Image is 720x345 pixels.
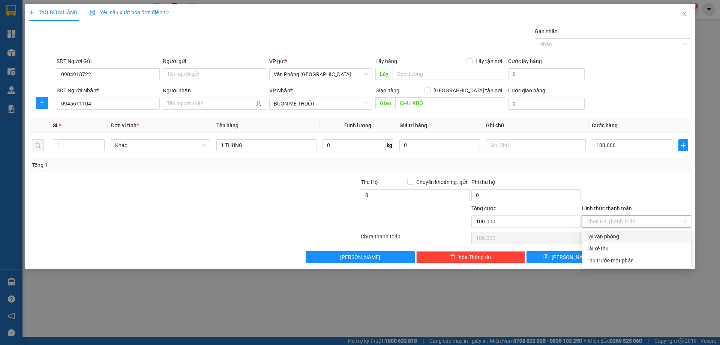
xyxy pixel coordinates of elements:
[508,58,542,64] label: Cước lấy hàng
[375,58,397,64] span: Lấy hàng
[57,33,78,47] span: 0906 477 911
[57,86,160,95] div: SĐT Người Nhận
[486,139,586,151] input: Ghi Chú
[416,251,525,263] button: deleteXóa Thông tin
[399,139,480,151] input: 0
[361,179,378,185] span: Thu Hộ
[375,87,399,93] span: Giao hàng
[57,7,78,31] strong: Nhà xe QUỐC ĐẠT
[395,97,505,109] input: Dọc đường
[430,86,505,95] span: [GEOGRAPHIC_DATA] tận nơi
[269,87,290,93] span: VP Nhận
[582,205,632,211] label: Hình thức thanh toán
[274,98,368,109] span: BUÔN MÊ THUỘT
[450,254,455,260] span: delete
[32,161,278,169] div: Tổng: 1
[586,256,687,265] div: Thu trước một phần
[29,10,34,15] span: plus
[3,32,56,59] img: logo
[508,87,545,93] label: Cước giao hàng
[306,251,415,263] button: [PERSON_NAME]
[274,69,368,80] span: Văn Phòng Đà Nẵng
[57,48,79,72] strong: PHIẾU BIÊN NHẬN
[386,139,393,151] span: kg
[458,253,491,261] span: Xóa Thông tin
[340,253,380,261] span: [PERSON_NAME]
[681,11,687,17] span: close
[471,205,496,211] span: Tổng cước
[32,139,44,151] button: delete
[471,178,580,189] div: Phí thu hộ
[592,122,618,128] span: Cước hàng
[552,253,592,261] span: [PERSON_NAME]
[269,57,372,65] div: VP gửi
[29,9,78,15] span: TẠO ĐƠN HÀNG
[508,98,585,110] input: Cước giao hàng
[543,254,549,260] span: save
[413,178,470,186] span: Chuyển khoản ng. gửi
[472,57,505,65] span: Lấy tận nơi
[36,100,48,106] span: plus
[163,86,266,95] div: Người nhận
[508,68,585,80] input: Cước lấy hàng
[111,122,139,128] span: Đơn vị tính
[53,122,59,128] span: SL
[345,122,371,128] span: Định lượng
[375,68,393,80] span: Lấy
[256,101,262,107] span: user-add
[90,9,169,15] span: Yêu cầu xuất hóa đơn điện tử
[115,140,206,151] span: Khác
[163,57,266,65] div: Người gửi
[375,97,395,109] span: Giao
[674,4,695,25] button: Close
[586,232,687,241] div: Tại văn phòng
[216,139,316,151] input: VD: Bàn, Ghế
[586,244,687,253] div: Tài xế thu
[79,50,144,58] span: BXTTDN1309250092
[360,232,471,246] div: Chưa thanh toán
[393,68,505,80] input: Dọc đường
[678,139,688,151] button: plus
[57,57,160,65] div: SĐT Người Gửi
[535,28,558,34] label: Gán nhãn
[526,251,608,263] button: save[PERSON_NAME]
[36,97,48,109] button: plus
[399,122,427,128] span: Giá trị hàng
[483,118,589,133] th: Ghi chú
[90,10,96,16] img: icon
[679,142,688,148] span: plus
[216,122,238,128] span: Tên hàng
